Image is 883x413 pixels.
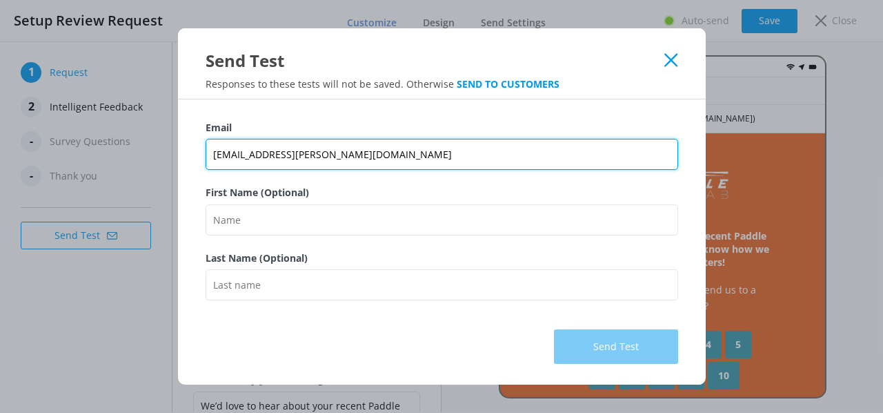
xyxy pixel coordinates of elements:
label: First Name (Optional) [206,185,678,200]
span: Responses to these tests will not be saved. Otherwise [206,77,559,90]
div: Send Test [206,49,665,72]
label: Email [206,120,678,135]
input: Name [206,204,678,236]
label: Last Name (Optional) [206,251,678,266]
input: user@yonderhq.com [206,139,678,170]
input: Last name [206,269,678,300]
